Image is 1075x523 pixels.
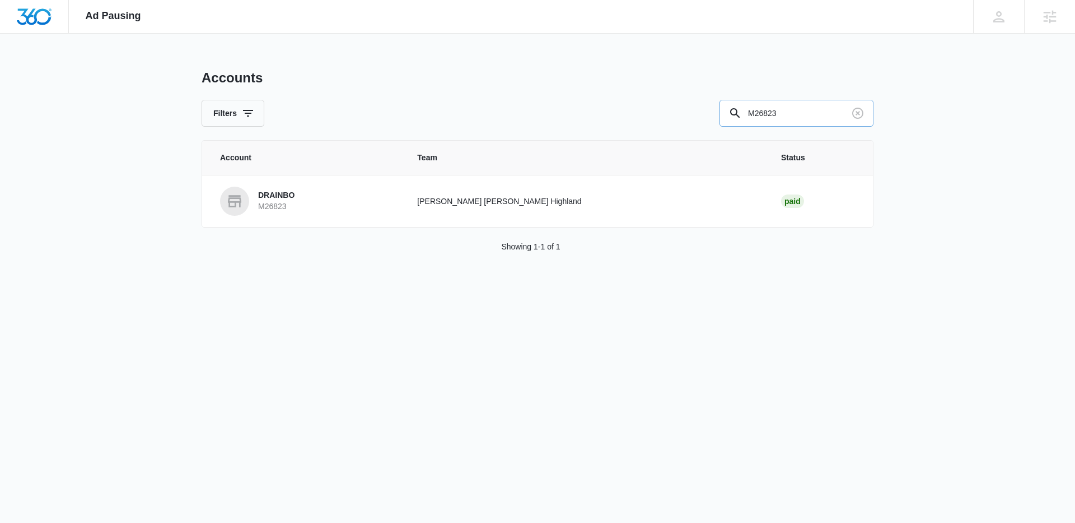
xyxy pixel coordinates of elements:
[849,104,867,122] button: Clear
[781,195,804,208] div: Paid
[220,152,390,164] span: Account
[501,241,560,253] p: Showing 1-1 of 1
[86,10,141,22] span: Ad Pausing
[781,152,855,164] span: Status
[220,187,390,216] a: DRAINBOM26823
[719,100,873,127] input: Search By Account Number
[417,196,754,207] p: [PERSON_NAME] [PERSON_NAME] Highland
[202,70,263,86] h1: Accounts
[417,152,754,164] span: Team
[258,201,295,212] p: M26823
[258,190,295,201] p: DRAINBO
[202,100,264,127] button: Filters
